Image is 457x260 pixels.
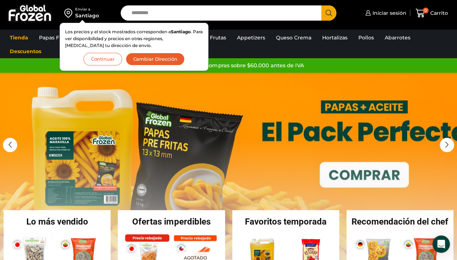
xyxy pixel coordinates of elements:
div: Enviar a [75,7,99,12]
h2: Recomendación del chef [346,217,453,226]
a: Pollos [355,31,378,44]
h2: Ofertas imperdibles [118,217,225,226]
div: Previous slide [3,138,17,152]
a: Queso Crema [272,31,315,44]
button: Continuar [83,53,122,65]
span: 0 [423,8,428,13]
a: Iniciar sesión [363,6,406,20]
button: Search button [321,5,336,21]
a: Appetizers [233,31,269,44]
div: Santiago [75,12,99,19]
p: Los precios y el stock mostrados corresponden a . Para ver disponibilidad y precios en otras regi... [65,28,203,49]
a: Papas Fritas [35,31,74,44]
div: Open Intercom Messenger [432,235,450,253]
a: Descuentos [6,44,45,58]
h2: Favoritos temporada [232,217,339,226]
a: Hortalizas [319,31,351,44]
div: Next slide [440,138,454,152]
h2: Lo más vendido [4,217,111,226]
a: 0 Carrito [414,5,450,22]
span: Carrito [428,9,448,17]
a: Abarrotes [381,31,414,44]
span: Iniciar sesión [371,9,406,17]
img: address-field-icon.svg [64,7,75,19]
button: Cambiar Dirección [126,53,185,65]
a: Tienda [6,31,32,44]
strong: Santiago [171,29,191,34]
